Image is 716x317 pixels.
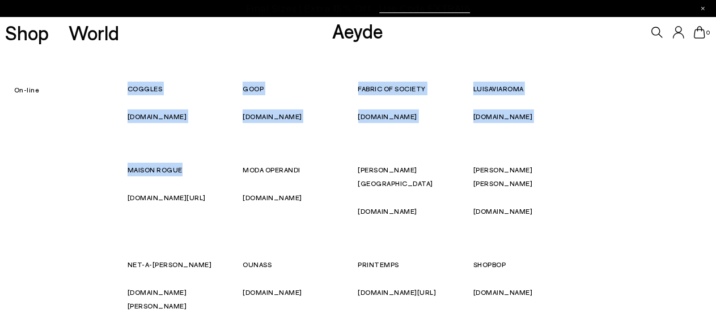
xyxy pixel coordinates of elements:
[128,260,212,268] font: NET-A-[PERSON_NAME]
[128,166,183,174] font: MAISON ROGUE
[358,260,400,268] font: PRINTEMPS
[246,2,371,14] font: Final Sizes | Extra 15% Off
[128,84,163,92] font: COGGLES
[694,26,705,39] a: 0
[706,29,710,36] font: 0
[358,166,434,187] font: [PERSON_NAME][GEOGRAPHIC_DATA]
[358,288,437,296] a: [DOMAIN_NAME][URL]
[358,112,418,120] a: [DOMAIN_NAME]
[358,207,418,215] a: [DOMAIN_NAME]
[5,20,49,44] font: Shop
[379,2,470,14] font: Use Code EXTRA15
[473,166,533,187] font: [PERSON_NAME] [PERSON_NAME]
[358,84,426,92] font: FABRIC OF SOCIETY
[243,112,302,120] a: [DOMAIN_NAME]
[473,84,524,92] font: LUISAVIAROMA
[69,20,119,44] font: World
[5,23,49,43] a: Shop
[333,19,384,43] a: Aeyde
[14,86,40,94] font: On-line
[128,112,187,120] a: [DOMAIN_NAME]
[243,288,302,296] a: [DOMAIN_NAME]
[379,3,470,14] span: Navigate to /collections/ss25-final-sizes
[243,193,302,201] a: [DOMAIN_NAME]
[128,288,187,310] a: [DOMAIN_NAME][PERSON_NAME]
[473,112,533,120] a: [DOMAIN_NAME]
[473,288,533,296] a: [DOMAIN_NAME]
[69,23,119,43] a: World
[243,84,264,92] font: GOOP
[243,260,272,268] font: OUNASS
[473,260,506,268] font: SHOPBOP
[243,166,300,174] font: MODA OPERANDI
[128,193,206,201] a: [DOMAIN_NAME][URL]
[473,207,533,215] a: [DOMAIN_NAME]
